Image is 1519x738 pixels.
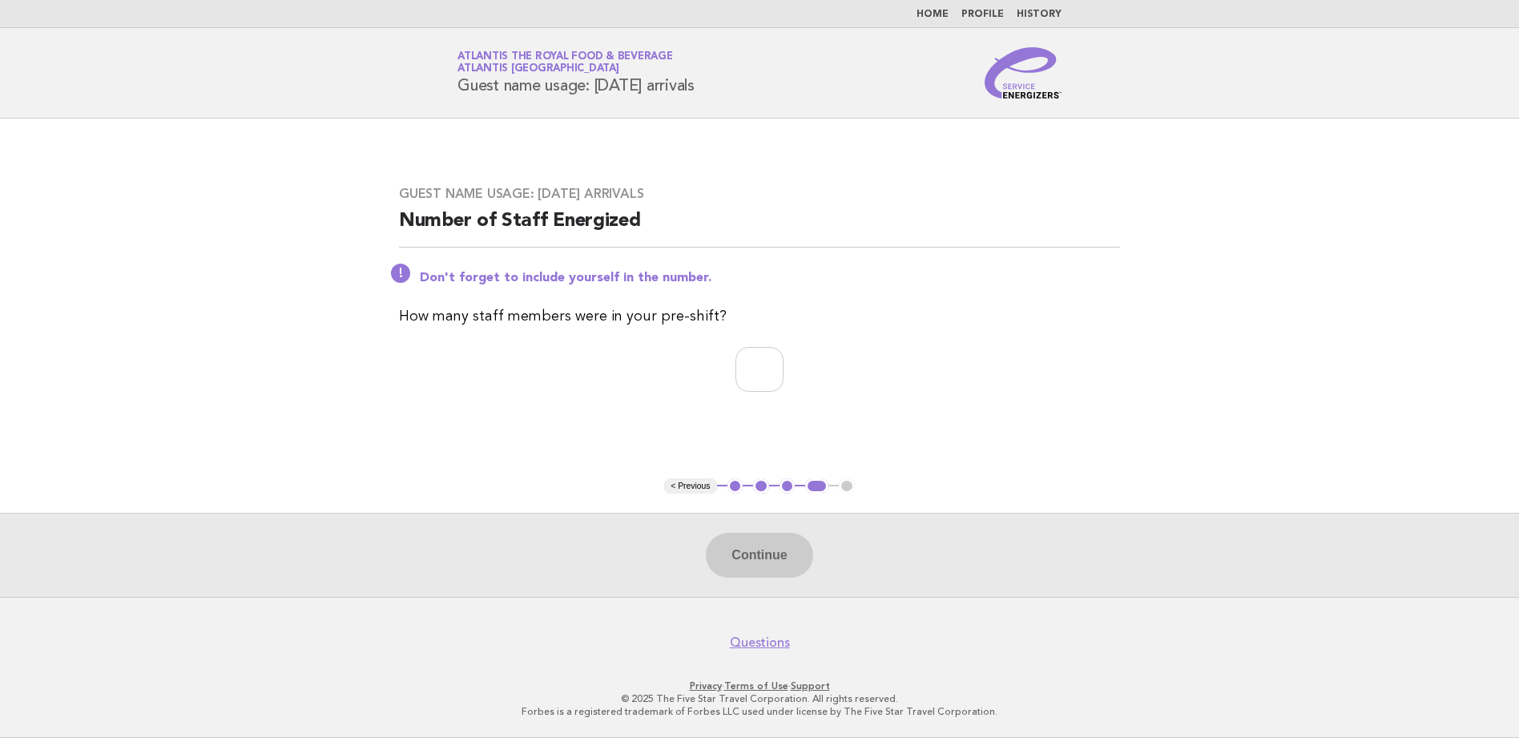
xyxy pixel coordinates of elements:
[399,208,1120,248] h2: Number of Staff Energized
[727,478,743,494] button: 1
[690,680,722,692] a: Privacy
[399,186,1120,202] h3: Guest name usage: [DATE] arrivals
[399,305,1120,328] p: How many staff members were in your pre-shift?
[457,51,673,74] a: Atlantis the Royal Food & BeverageAtlantis [GEOGRAPHIC_DATA]
[420,270,1120,286] p: Don't forget to include yourself in the number.
[730,635,790,651] a: Questions
[1017,10,1062,19] a: History
[791,680,830,692] a: Support
[724,680,788,692] a: Terms of Use
[269,692,1250,705] p: © 2025 The Five Star Travel Corporation. All rights reserved.
[269,680,1250,692] p: · ·
[985,47,1062,99] img: Service Energizers
[805,478,828,494] button: 4
[961,10,1004,19] a: Profile
[457,64,619,75] span: Atlantis [GEOGRAPHIC_DATA]
[457,52,695,94] h1: Guest name usage: [DATE] arrivals
[664,478,716,494] button: < Previous
[780,478,796,494] button: 3
[753,478,769,494] button: 2
[269,705,1250,718] p: Forbes is a registered trademark of Forbes LLC used under license by The Five Star Travel Corpora...
[917,10,949,19] a: Home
